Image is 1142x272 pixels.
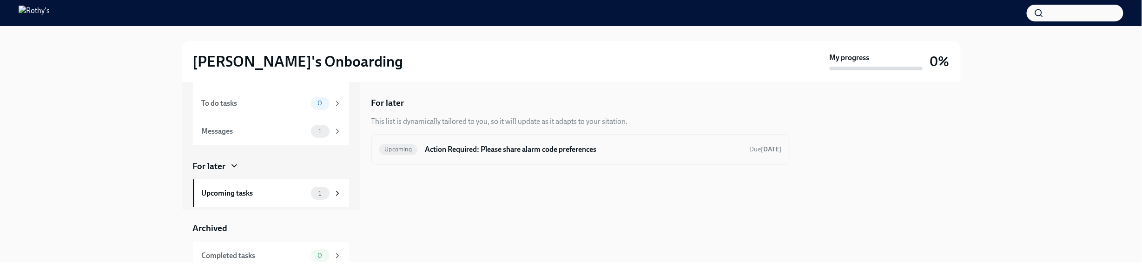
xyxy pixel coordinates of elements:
span: 1 [313,128,327,135]
span: Due [750,145,782,153]
div: Completed tasks [202,251,307,261]
div: This list is dynamically tailored to you, so it will update as it adapts to your sitation. [371,116,628,127]
h6: Action Required: Please share alarm code preferences [425,144,742,155]
a: Upcoming tasks1 [193,179,349,207]
a: Archived [193,222,349,234]
strong: My progress [830,53,870,63]
a: Messages1 [193,117,349,145]
a: Completed tasks0 [193,242,349,270]
a: For later [193,160,349,172]
span: 1 [313,190,327,197]
div: To do tasks [202,98,307,109]
div: For later [193,160,226,172]
span: Upcoming [379,146,418,153]
a: UpcomingAction Required: Please share alarm code preferencesDue[DATE] [379,142,782,157]
div: Upcoming tasks [202,188,307,198]
span: 0 [312,100,328,107]
span: October 12th, 2025 12:00 [750,145,782,154]
div: Messages [202,126,307,136]
img: Rothy's [19,6,50,20]
h5: For later [371,97,404,109]
strong: [DATE] [761,145,782,153]
a: To do tasks0 [193,89,349,117]
h2: [PERSON_NAME]'s Onboarding [193,52,403,71]
span: 0 [312,252,328,259]
h3: 0% [930,53,950,70]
